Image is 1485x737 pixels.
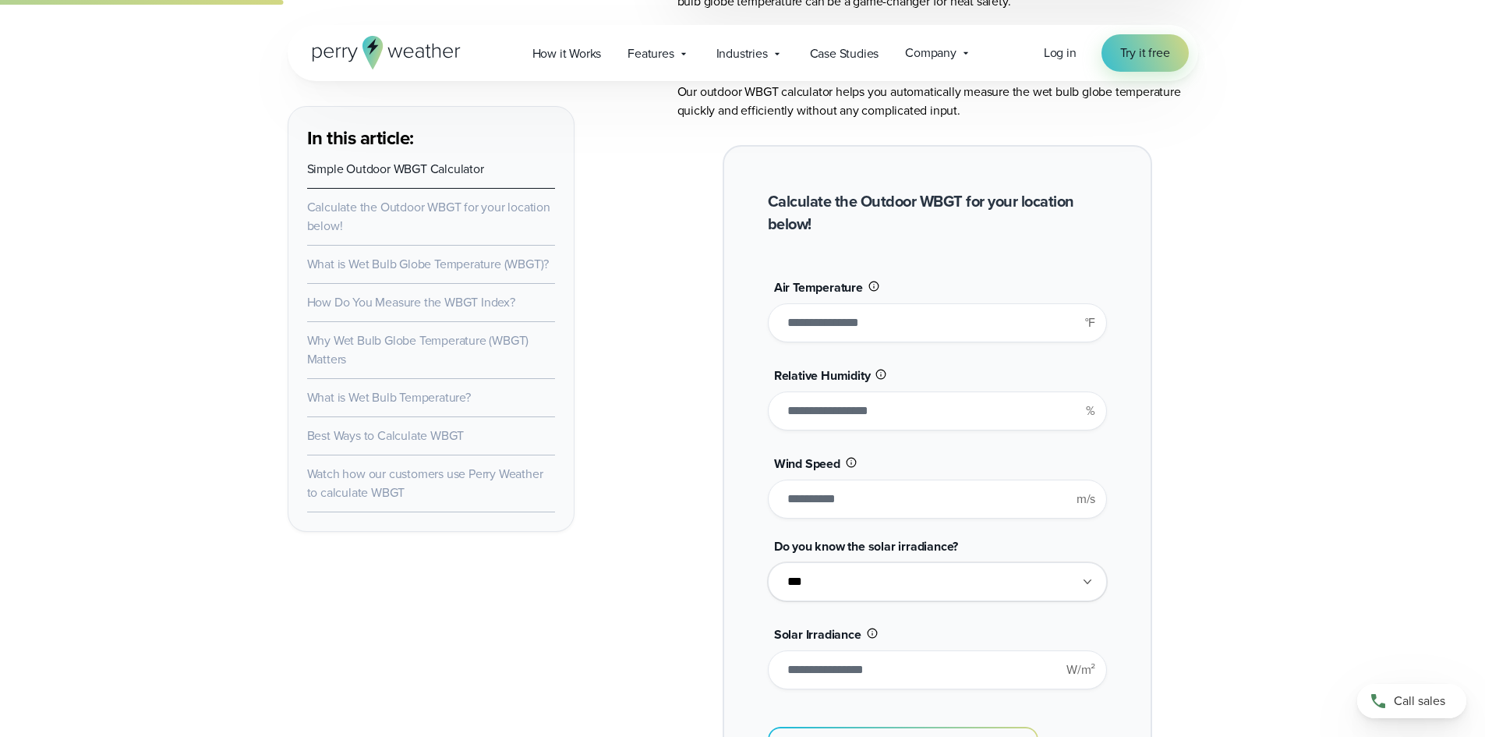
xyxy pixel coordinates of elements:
[628,44,674,63] span: Features
[768,190,1107,236] h2: Calculate the Outdoor WBGT for your location below!
[307,465,543,501] a: Watch how our customers use Perry Weather to calculate WBGT
[307,331,529,368] a: Why Wet Bulb Globe Temperature (WBGT) Matters
[774,625,861,643] span: Solar Irradiance
[307,388,471,406] a: What is Wet Bulb Temperature?
[307,427,465,445] a: Best Ways to Calculate WBGT
[774,278,863,296] span: Air Temperature
[1120,44,1170,62] span: Try it free
[677,83,1198,120] p: Our outdoor WBGT calculator helps you automatically measure the wet bulb globe temperature quickl...
[810,44,879,63] span: Case Studies
[307,255,550,273] a: What is Wet Bulb Globe Temperature (WBGT)?
[797,37,893,69] a: Case Studies
[716,44,768,63] span: Industries
[1357,684,1466,718] a: Call sales
[1044,44,1077,62] a: Log in
[307,160,484,178] a: Simple Outdoor WBGT Calculator
[774,367,871,384] span: Relative Humidity
[307,198,550,235] a: Calculate the Outdoor WBGT for your location below!
[307,293,515,311] a: How Do You Measure the WBGT Index?
[307,126,555,151] h3: In this article:
[532,44,602,63] span: How it Works
[774,537,958,555] span: Do you know the solar irradiance?
[774,455,840,473] span: Wind Speed
[905,44,956,62] span: Company
[1101,34,1189,72] a: Try it free
[1394,692,1445,710] span: Call sales
[519,37,615,69] a: How it Works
